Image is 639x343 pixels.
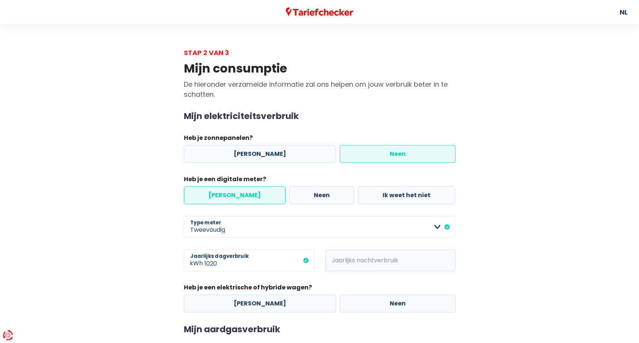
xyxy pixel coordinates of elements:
[184,134,456,145] legend: Heb je zonnepanelen?
[340,145,456,163] label: Neen
[184,295,336,312] label: [PERSON_NAME]
[184,61,456,76] h1: Mijn consumptie
[289,186,354,204] label: Neen
[325,250,346,271] span: kWh
[184,250,204,271] span: kWh
[184,283,456,295] legend: Heb je een elektrische of hybride wagen?
[358,186,455,204] label: Ik weet het niet
[184,145,336,163] label: [PERSON_NAME]
[184,175,456,186] legend: Heb je een digitale meter?
[184,186,285,204] label: [PERSON_NAME]
[184,111,456,122] h2: Mijn elektriciteitsverbruik
[184,324,456,335] h2: Mijn aardgasverbruik
[184,48,456,58] div: Stap 2 van 3
[184,79,456,99] p: De hieronder verzamelde informatie zal ons helpen om jouw verbruik beter in te schatten.
[286,7,354,17] img: Tariefchecker logo
[340,295,456,312] label: Neen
